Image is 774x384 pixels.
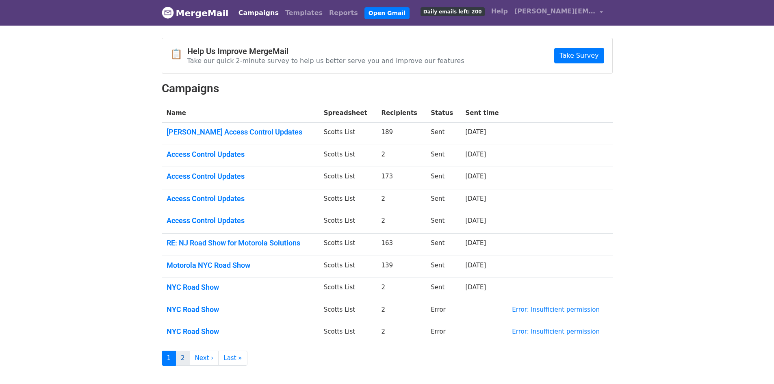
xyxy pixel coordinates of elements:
td: Sent [426,189,460,211]
td: 2 [376,145,426,167]
td: 139 [376,256,426,278]
span: 📋 [170,48,187,60]
a: Access Control Updates [167,172,314,181]
a: [PERSON_NAME][EMAIL_ADDRESS][PERSON_NAME][DOMAIN_NAME] [511,3,606,22]
a: 1 [162,351,176,366]
td: Scotts List [319,123,377,145]
td: 189 [376,123,426,145]
td: 2 [376,300,426,322]
span: [PERSON_NAME][EMAIL_ADDRESS][PERSON_NAME][DOMAIN_NAME] [514,7,596,16]
th: Name [162,104,319,123]
a: Access Control Updates [167,194,314,203]
a: [DATE] [466,217,486,224]
td: Sent [426,145,460,167]
td: 2 [376,322,426,344]
a: [DATE] [466,128,486,136]
a: Templates [282,5,326,21]
td: 2 [376,189,426,211]
th: Recipients [376,104,426,123]
td: Scotts List [319,234,377,256]
td: Error [426,300,460,322]
span: Daily emails left: 200 [421,7,485,16]
a: Motorola NYC Road Show [167,261,314,270]
a: [DATE] [466,239,486,247]
td: 163 [376,234,426,256]
td: Scotts List [319,145,377,167]
td: Sent [426,234,460,256]
a: NYC Road Show [167,327,314,336]
td: Sent [426,167,460,189]
a: [DATE] [466,173,486,180]
td: Sent [426,123,460,145]
td: 2 [376,278,426,300]
td: Error [426,322,460,344]
a: Error: Insufficient permission [512,306,600,313]
td: 173 [376,167,426,189]
a: Last » [218,351,247,366]
td: Scotts List [319,300,377,322]
h2: Campaigns [162,82,613,95]
p: Take our quick 2-minute survey to help us better serve you and improve our features [187,56,464,65]
a: [DATE] [466,284,486,291]
a: [DATE] [466,262,486,269]
td: Scotts List [319,256,377,278]
a: Campaigns [235,5,282,21]
td: Scotts List [319,167,377,189]
a: NYC Road Show [167,283,314,292]
td: 2 [376,211,426,234]
a: Daily emails left: 200 [417,3,488,20]
a: RE: NJ Road Show for Motorola Solutions [167,239,314,247]
th: Status [426,104,460,123]
a: MergeMail [162,4,229,22]
th: Sent time [461,104,507,123]
a: 2 [176,351,190,366]
th: Spreadsheet [319,104,377,123]
a: NYC Road Show [167,305,314,314]
td: Sent [426,211,460,234]
h4: Help Us Improve MergeMail [187,46,464,56]
td: Sent [426,256,460,278]
a: [DATE] [466,195,486,202]
a: Help [488,3,511,20]
a: Error: Insufficient permission [512,328,600,335]
a: Reports [326,5,361,21]
a: [PERSON_NAME] Access Control Updates [167,128,314,137]
td: Scotts List [319,189,377,211]
td: Scotts List [319,211,377,234]
td: Sent [426,278,460,300]
a: Next › [190,351,219,366]
a: Access Control Updates [167,150,314,159]
a: Take Survey [554,48,604,63]
img: MergeMail logo [162,7,174,19]
td: Scotts List [319,322,377,344]
a: Access Control Updates [167,216,314,225]
td: Scotts List [319,278,377,300]
a: Open Gmail [364,7,410,19]
iframe: Chat Widget [733,345,774,384]
a: [DATE] [466,151,486,158]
